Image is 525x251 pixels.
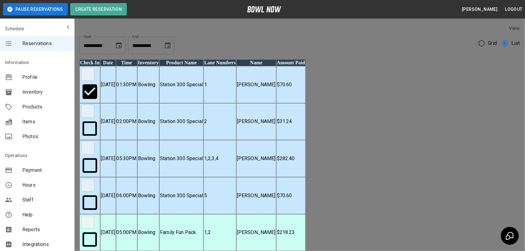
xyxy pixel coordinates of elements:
p: [PERSON_NAME] [237,118,276,125]
p: Family Fun Pack [160,229,203,236]
span: Help [22,211,69,219]
p: Station 300 Special [160,118,203,125]
span: Payment [22,167,69,174]
span: Profile [22,74,69,81]
p: 02:00PM [117,118,137,125]
span: Reservations [22,40,69,47]
p: 1,2,3,4 [204,155,236,162]
span: Photos [22,133,69,140]
button: Create Reservation [70,3,127,15]
th: Date [101,60,116,66]
p: Station 300 Special [160,192,203,199]
p: $218.23 [277,229,305,236]
span: Inventory [22,88,69,96]
button: [PERSON_NAME] [459,4,500,15]
p: $31.24 [277,118,305,125]
img: logo [247,6,281,12]
p: [DATE] [101,118,115,125]
p: [DATE] [101,81,115,88]
button: Choose date, selected date is Sep 17, 2025 [161,39,174,52]
p: [PERSON_NAME] [237,229,276,236]
p: [PERSON_NAME] [237,155,276,162]
th: Lane Numbers [204,60,236,66]
p: 01:30PM [117,81,137,88]
p: 06:00PM [117,192,137,199]
span: List [511,40,520,47]
p: 5 [204,192,236,199]
p: Station 300 Special [160,155,203,162]
span: Staff [22,196,69,204]
th: Product Name [160,60,203,66]
p: [DATE] [101,229,115,236]
p: 1 [204,81,236,88]
th: Name [237,60,276,66]
span: Items [22,118,69,125]
th: Time [116,60,137,66]
span: Products [22,103,69,111]
p: 05:30PM [117,155,137,162]
p: Station 300 Special [160,81,203,88]
p: Bowling [138,118,159,125]
p: Bowling [138,81,159,88]
p: Bowling [138,192,159,199]
p: 1,2 [204,229,236,236]
th: Check In [80,60,100,66]
p: [DATE] [101,155,115,162]
span: Integrations [22,241,69,248]
span: Reports [22,226,69,233]
p: Bowling [138,229,159,236]
p: [PERSON_NAME] [237,81,276,88]
p: $70.60 [277,81,305,88]
p: $282.40 [277,155,305,162]
button: Choose date, selected date is Aug 17, 2025 [113,39,125,52]
p: 05:00PM [117,229,137,236]
p: Bowling [138,155,159,162]
th: Amount Paid [277,60,305,66]
p: [PERSON_NAME] [237,192,276,199]
p: [DATE] [101,192,115,199]
label: View [509,25,520,31]
p: $70.60 [277,192,305,199]
span: Grid [488,40,497,47]
p: 2 [204,118,236,125]
button: Logout [503,4,525,15]
th: Inventory [138,60,159,66]
button: Pause Reservations [3,3,68,15]
span: Hours [22,181,69,189]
